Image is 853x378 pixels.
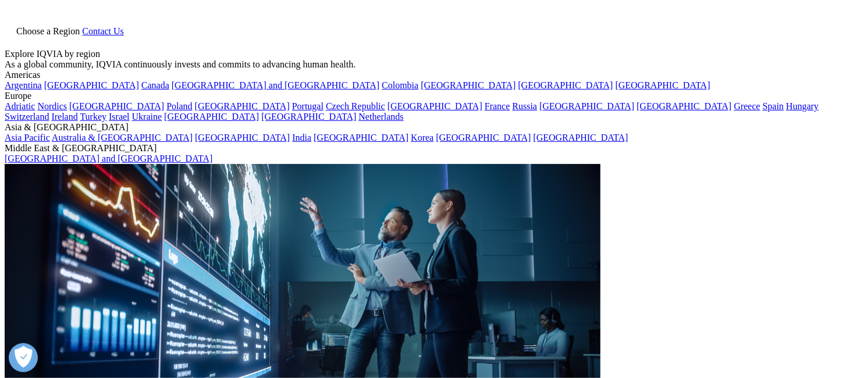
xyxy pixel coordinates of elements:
a: Poland [166,101,192,111]
a: Colombia [382,80,418,90]
a: France [485,101,510,111]
div: Explore IQVIA by region [5,49,848,59]
a: [GEOGRAPHIC_DATA] [314,133,408,142]
a: [GEOGRAPHIC_DATA] [539,101,634,111]
div: Europe [5,91,848,101]
a: [GEOGRAPHIC_DATA] [195,101,290,111]
a: Spain [763,101,784,111]
a: Turkey [80,112,106,122]
a: India [292,133,311,142]
a: Canada [141,80,169,90]
a: Adriatic [5,101,35,111]
div: Asia & [GEOGRAPHIC_DATA] [5,122,848,133]
div: Middle East & [GEOGRAPHIC_DATA] [5,143,848,154]
a: Russia [513,101,538,111]
a: Netherlands [358,112,403,122]
a: Argentina [5,80,42,90]
a: [GEOGRAPHIC_DATA] [518,80,613,90]
a: [GEOGRAPHIC_DATA] [637,101,731,111]
a: Nordics [37,101,67,111]
a: [GEOGRAPHIC_DATA] and [GEOGRAPHIC_DATA] [5,154,212,163]
a: Contact Us [82,26,124,36]
a: Portugal [292,101,324,111]
a: Ukraine [132,112,162,122]
a: [GEOGRAPHIC_DATA] [261,112,356,122]
a: [GEOGRAPHIC_DATA] [388,101,482,111]
a: Asia Pacific [5,133,50,142]
a: Ireland [51,112,77,122]
a: [GEOGRAPHIC_DATA] [44,80,139,90]
a: [GEOGRAPHIC_DATA] [195,133,290,142]
a: [GEOGRAPHIC_DATA] [69,101,164,111]
a: [GEOGRAPHIC_DATA] [534,133,628,142]
a: [GEOGRAPHIC_DATA] [164,112,259,122]
a: [GEOGRAPHIC_DATA] [421,80,516,90]
a: Czech Republic [326,101,385,111]
a: Switzerland [5,112,49,122]
a: [GEOGRAPHIC_DATA] and [GEOGRAPHIC_DATA] [172,80,379,90]
div: As a global community, IQVIA continuously invests and commits to advancing human health. [5,59,848,70]
a: Australia & [GEOGRAPHIC_DATA] [52,133,193,142]
a: [GEOGRAPHIC_DATA] [616,80,710,90]
a: [GEOGRAPHIC_DATA] [436,133,531,142]
a: Greece [734,101,760,111]
div: Americas [5,70,848,80]
span: Choose a Region [16,26,80,36]
a: Israel [109,112,130,122]
a: Korea [411,133,433,142]
button: Open Preferences [9,343,38,372]
a: Hungary [786,101,819,111]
